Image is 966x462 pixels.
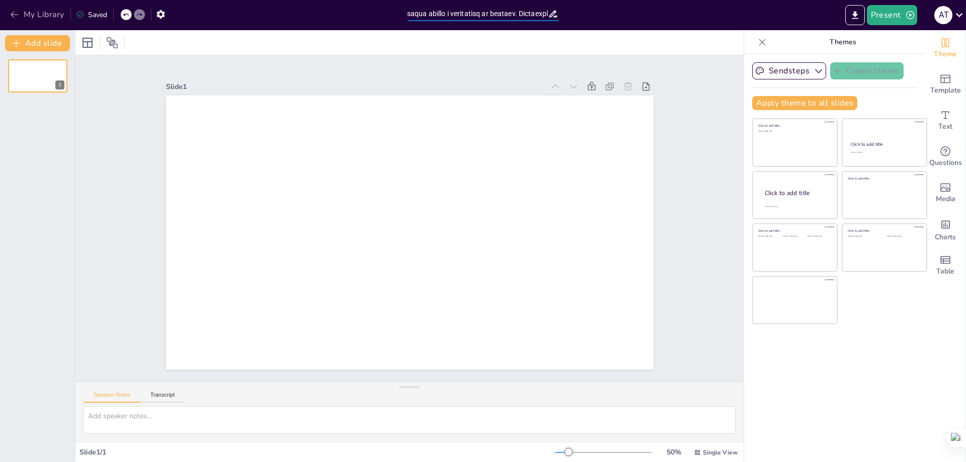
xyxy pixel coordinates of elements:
div: Click to add text [783,235,806,238]
span: Charts [935,232,956,243]
button: My Library [8,7,68,23]
div: Click to add title [848,229,920,233]
div: Click to add text [758,130,830,133]
div: Add ready made slides [925,66,965,103]
div: A T [934,6,952,24]
div: Saved [76,10,107,20]
button: Export to PowerPoint [845,5,865,25]
div: Click to add body [765,206,828,208]
button: Apply theme to all slides [752,96,857,110]
div: 1 [55,80,64,89]
button: Add slide [5,35,70,51]
div: Layout [79,35,96,51]
div: Click to add text [758,235,781,238]
button: Create theme [830,62,904,79]
span: Template [930,85,961,96]
div: Click to add text [808,235,830,238]
input: Insert title [408,7,548,21]
p: Themes [770,30,915,54]
div: Click to add text [850,151,917,154]
div: Click to add title [848,176,920,180]
div: Click to add title [758,229,830,233]
div: Slide 1 / 1 [79,447,555,457]
div: Slide 1 [166,82,545,91]
div: Click to add text [887,235,919,238]
button: Present [867,5,917,25]
div: Click to add title [758,124,830,128]
div: Get real-time input from your audience [925,139,965,175]
div: Add a table [925,247,965,284]
div: Click to add text [848,235,879,238]
button: Speaker Notes [84,392,140,403]
span: Media [936,194,955,205]
div: Change the overall theme [925,30,965,66]
div: Add text boxes [925,103,965,139]
span: Theme [934,49,957,60]
div: Add images, graphics, shapes or video [925,175,965,211]
span: Single View [703,448,738,456]
div: Click to add title [765,189,829,198]
span: Questions [929,157,962,168]
div: Click to add title [851,141,918,147]
span: Text [938,121,952,132]
button: Transcript [140,392,185,403]
button: A T [934,5,952,25]
div: Add charts and graphs [925,211,965,247]
div: 50 % [662,447,686,457]
span: Table [936,266,954,277]
button: Sendsteps [752,62,826,79]
div: 1 [8,59,67,93]
span: Position [106,37,118,49]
